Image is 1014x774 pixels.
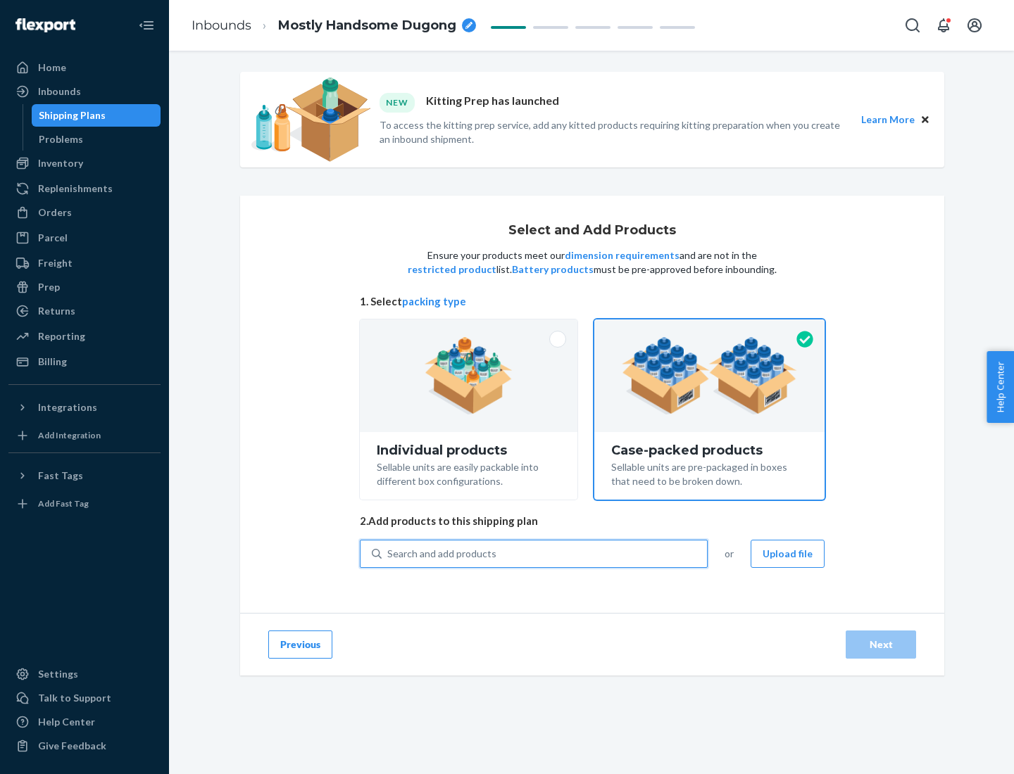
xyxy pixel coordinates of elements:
div: Give Feedback [38,739,106,753]
p: To access the kitting prep service, add any kitted products requiring kitting preparation when yo... [380,118,849,146]
a: Settings [8,663,161,685]
div: Fast Tags [38,469,83,483]
button: packing type [402,294,466,309]
p: Ensure your products meet our and are not in the list. must be pre-approved before inbounding. [406,248,778,277]
a: Parcel [8,227,161,249]
span: 2. Add products to this shipping plan [360,514,825,528]
button: Close Navigation [132,11,161,39]
div: Add Fast Tag [38,497,89,509]
button: Fast Tags [8,464,161,487]
a: Inventory [8,152,161,175]
div: Inventory [38,156,83,170]
div: Freight [38,256,73,270]
a: Add Fast Tag [8,493,161,515]
a: Home [8,56,161,79]
div: Case-packed products [611,443,808,457]
ol: breadcrumbs [180,5,487,46]
div: Add Integration [38,429,101,441]
div: Replenishments [38,182,113,196]
a: Prep [8,276,161,298]
div: Home [38,61,66,75]
a: Problems [32,128,161,151]
a: Returns [8,300,161,322]
a: Replenishments [8,177,161,200]
a: Reporting [8,325,161,348]
div: Problems [39,132,83,146]
img: Flexport logo [15,18,75,32]
div: Returns [38,304,75,318]
p: Kitting Prep has launched [426,93,559,112]
div: Reporting [38,329,85,343]
div: Billing [38,355,67,369]
button: Next [846,630,916,659]
a: Talk to Support [8,687,161,709]
span: or [725,547,734,561]
div: Inbounds [38,84,81,99]
button: Learn More [861,112,915,127]
button: Open notifications [930,11,958,39]
div: Prep [38,280,60,294]
button: Close [918,112,933,127]
div: Sellable units are easily packable into different box configurations. [377,457,561,488]
button: restricted product [408,262,496,277]
button: dimension requirements [565,248,680,262]
div: Integrations [38,400,97,414]
div: Settings [38,667,78,681]
div: Parcel [38,231,68,245]
a: Inbounds [192,18,251,33]
a: Billing [8,350,161,373]
button: Give Feedback [8,735,161,757]
a: Inbounds [8,80,161,103]
button: Help Center [987,351,1014,423]
button: Integrations [8,396,161,419]
button: Upload file [751,540,825,568]
a: Help Center [8,711,161,733]
div: NEW [380,93,415,112]
div: Help Center [38,715,95,729]
div: Search and add products [387,547,496,561]
div: Individual products [377,443,561,457]
button: Previous [268,630,332,659]
span: Mostly Handsome Dugong [278,17,456,35]
img: case-pack.59cecea509d18c883b923b81aeac6d0b.png [622,337,797,414]
button: Battery products [512,262,594,277]
button: Open Search Box [899,11,927,39]
button: Open account menu [960,11,989,39]
a: Orders [8,201,161,224]
h1: Select and Add Products [508,224,676,238]
a: Add Integration [8,424,161,447]
div: Next [858,637,904,652]
span: 1. Select [360,294,825,309]
div: Talk to Support [38,691,111,705]
div: Sellable units are pre-packaged in boxes that need to be broken down. [611,457,808,488]
div: Orders [38,205,72,220]
div: Shipping Plans [39,108,106,122]
a: Freight [8,252,161,274]
img: individual-pack.facf35554cb0f1810c75b2bd6df2d64e.png [425,337,513,414]
a: Shipping Plans [32,104,161,127]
